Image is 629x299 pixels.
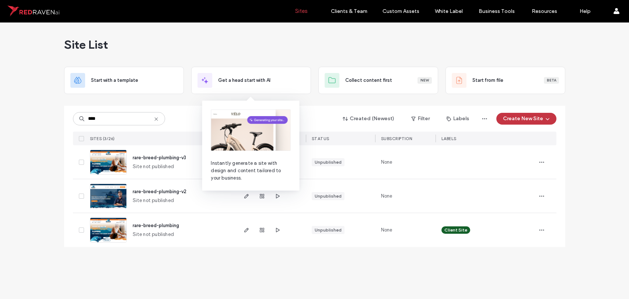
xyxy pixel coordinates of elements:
a: rare-breed-plumbing [133,223,179,228]
div: New [417,77,432,84]
div: Beta [544,77,559,84]
div: Unpublished [315,227,342,233]
div: Unpublished [315,193,342,199]
label: Business Tools [479,8,515,14]
label: Resources [532,8,557,14]
div: Start from fileBeta [445,67,565,94]
div: Unpublished [315,159,342,166]
span: Collect content first [345,77,392,84]
label: Help [580,8,591,14]
span: Site not published [133,197,174,204]
span: Start with a template [91,77,138,84]
label: Custom Assets [382,8,419,14]
button: Created (Newest) [336,113,401,125]
label: Clients & Team [331,8,367,14]
button: Labels [440,113,476,125]
a: rare-breed-plumbing-v3 [133,155,186,160]
img: with-ai.png [211,109,290,151]
span: Instantly generate a site with design and content tailored to your business. [211,160,290,182]
button: Create New Site [496,113,556,125]
span: Start from file [472,77,503,84]
div: Start with a template [64,67,184,94]
button: Filter [404,113,437,125]
label: White Label [435,8,463,14]
span: Site not published [133,163,174,170]
span: SITES (3/26) [90,136,115,141]
div: Collect content firstNew [318,67,438,94]
span: LABELS [441,136,457,141]
span: Site not published [133,231,174,238]
span: Site List [64,37,108,52]
span: None [381,192,392,200]
span: SUBSCRIPTION [381,136,412,141]
a: rare-breed-plumbing-v2 [133,189,186,194]
span: None [381,159,392,166]
label: Sites [295,8,308,14]
div: Get a head start with AI [191,67,311,94]
span: Client Site [444,227,467,233]
span: STATUS [312,136,329,141]
span: Get a head start with AI [218,77,270,84]
span: None [381,226,392,234]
